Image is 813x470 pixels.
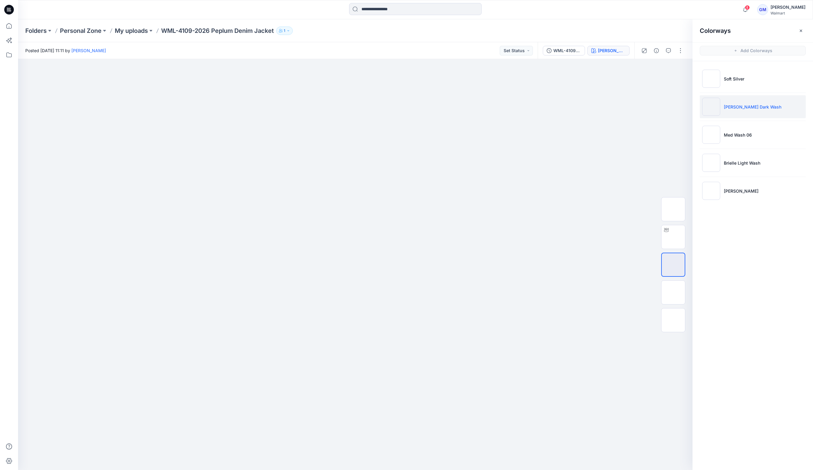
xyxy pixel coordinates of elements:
p: Brielle Light Wash [724,160,760,166]
a: My uploads [115,27,148,35]
h2: Colorways [700,27,731,34]
img: Lucy Wash [702,182,720,200]
div: [PERSON_NAME] [771,4,805,11]
img: Med Wash 06 [702,126,720,144]
span: Posted [DATE] 11:11 by [25,47,106,54]
img: Soft Silver [702,70,720,88]
button: 1 [276,27,293,35]
span: 8 [745,5,750,10]
a: Personal Zone [60,27,102,35]
div: WML-4109-2026 Peplum Denim Jacket_Full Colorway [553,47,581,54]
p: Med Wash 06 [724,132,752,138]
div: [PERSON_NAME] Dark Wash [598,47,626,54]
div: GM [757,4,768,15]
p: 1 [284,27,285,34]
img: Cora Dark Wash [702,98,720,116]
button: WML-4109-2026 Peplum Denim Jacket_Full Colorway [543,46,585,55]
div: Walmart [771,11,805,15]
p: Soft Silver [724,76,744,82]
button: Details [652,46,661,55]
p: [PERSON_NAME] Dark Wash [724,104,781,110]
p: WML-4109-2026 Peplum Denim Jacket [161,27,274,35]
img: Brielle Light Wash [702,154,720,172]
a: [PERSON_NAME] [71,48,106,53]
p: [PERSON_NAME] [724,188,758,194]
button: [PERSON_NAME] Dark Wash [587,46,630,55]
a: Folders [25,27,47,35]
